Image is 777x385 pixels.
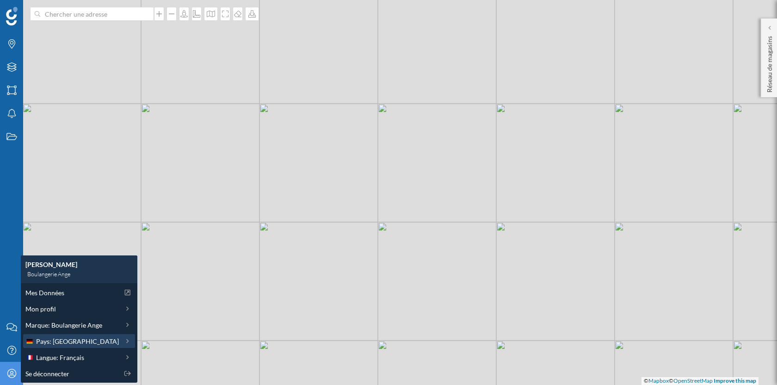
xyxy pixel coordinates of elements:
[25,288,64,298] span: Mes Données
[648,377,669,384] a: Mapbox
[714,377,756,384] a: Improve this map
[36,353,84,362] span: Langue: Français
[25,320,102,330] span: Marque: Boulangerie Ange
[25,369,69,379] span: Se déconnecter
[25,269,133,279] div: Boulangerie Ange
[765,32,774,93] p: Réseau de magasins
[25,260,133,269] div: [PERSON_NAME]
[19,6,53,15] span: Support
[6,7,18,25] img: Logo Geoblink
[25,304,56,314] span: Mon profil
[673,377,713,384] a: OpenStreetMap
[641,377,758,385] div: © ©
[36,336,119,346] span: Pays: [GEOGRAPHIC_DATA]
